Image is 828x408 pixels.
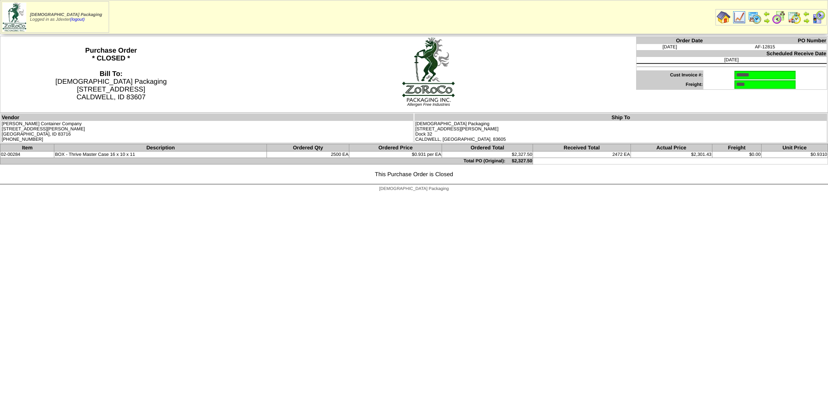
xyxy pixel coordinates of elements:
[407,102,450,107] span: Allergen Free Industries
[442,152,533,158] td: $2,327.50
[787,10,801,24] img: calendarinout.gif
[636,37,703,44] th: Order Date
[636,44,703,50] td: [DATE]
[763,10,770,17] img: arrowleft.gif
[0,158,533,164] td: Total PO (Original): $2,327.50
[54,144,267,152] th: Description
[717,10,731,24] img: home.gif
[703,44,827,50] td: AF-12815
[761,152,828,158] td: $0.9310
[54,152,267,158] td: BOX - Thrive Master Case 16 x 10 x 11
[712,152,761,158] td: $0.00
[803,17,810,24] img: arrowright.gif
[803,10,810,17] img: arrowleft.gif
[267,152,349,158] td: 2500 EA
[533,152,631,158] td: 2472 EA
[712,144,761,152] th: Freight
[415,121,827,143] td: [DEMOGRAPHIC_DATA] Packaging [STREET_ADDRESS][PERSON_NAME] Dock 32 CALDWELL, [GEOGRAPHIC_DATA]. 8...
[100,70,122,78] strong: Bill To:
[636,70,703,80] td: Cust Invoice #:
[636,50,827,57] th: Scheduled Receive Date
[70,17,85,22] a: (logout)
[636,80,703,90] td: Freight:
[30,13,102,22] span: Logged in as Jdexter
[1,121,414,143] td: [PERSON_NAME] Container Company [STREET_ADDRESS][PERSON_NAME] [GEOGRAPHIC_DATA], ID 83716 [PHONE_...
[748,10,762,24] img: calendarprod.gif
[55,70,166,101] span: [DEMOGRAPHIC_DATA] Packaging [STREET_ADDRESS] CALDWELL, ID 83607
[0,152,54,158] td: 02-00284
[630,152,712,158] td: $2,301.43
[703,37,827,44] th: PO Number
[763,17,770,24] img: arrowright.gif
[30,13,102,17] span: [DEMOGRAPHIC_DATA] Packaging
[415,114,827,121] th: Ship To
[0,36,222,113] th: Purchase Order * CLOSED *
[1,114,414,121] th: Vendor
[442,144,533,152] th: Ordered Total
[812,10,825,24] img: calendarcustomer.gif
[379,187,448,191] span: [DEMOGRAPHIC_DATA] Packaging
[349,152,442,158] td: $0.931 per EA
[3,3,26,32] img: zoroco-logo-small.webp
[349,144,442,152] th: Ordered Price
[636,57,827,63] td: [DATE]
[630,144,712,152] th: Actual Price
[401,37,455,102] img: logoBig.jpg
[0,144,54,152] th: Item
[761,144,828,152] th: Unit Price
[732,10,746,24] img: line_graph.gif
[772,10,786,24] img: calendarblend.gif
[533,144,631,152] th: Received Total
[267,144,349,152] th: Ordered Qty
